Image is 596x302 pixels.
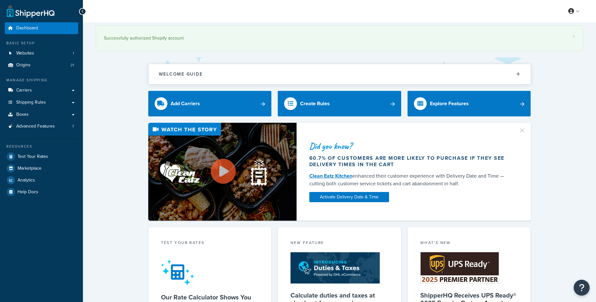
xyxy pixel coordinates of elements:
a: × [572,34,575,39]
span: Advanced Features [16,124,55,129]
button: Welcome Guide [149,64,531,84]
li: Websites [5,48,78,59]
div: What's New [420,240,518,247]
span: Analytics [18,178,35,183]
span: 21 [70,63,74,68]
span: 7 [72,124,74,129]
div: Resources [5,144,78,149]
a: Carriers [5,85,78,96]
span: Dashboard [16,26,38,31]
span: Boxes [16,112,29,117]
h2: Welcome Guide [159,72,203,77]
div: Manage Shipping [5,77,78,83]
a: Help Docs [5,186,78,198]
a: Marketplace [5,163,78,174]
a: Boxes [5,109,78,121]
span: Help Docs [18,189,38,195]
span: Test Your Rates [18,154,48,159]
div: Successfully authorized Shopify account [104,34,575,43]
a: Explore Features [408,91,531,116]
div: Create Rules [300,99,330,108]
div: enhanced their customer experience with Delivery Date and Time — cutting both customer service ti... [309,172,511,188]
li: Origins [5,59,78,71]
div: Did you know? [309,142,511,151]
a: Analytics [5,174,78,186]
a: Websites1 [5,48,78,59]
a: Create Rules [278,91,401,116]
span: Websites [16,51,34,56]
span: 1 [73,51,74,56]
span: Shipping Rules [16,100,46,105]
div: New Feature [291,240,388,247]
div: Add Carriers [171,99,200,108]
img: Video thumbnail [148,123,297,221]
a: Advanced Features7 [5,121,78,132]
li: Advanced Features [5,121,78,132]
a: Add Carriers [148,91,272,116]
a: Shipping Rules [5,97,78,108]
span: Origins [16,63,31,68]
a: Test Your Rates [5,151,78,162]
span: Carriers [16,88,32,93]
button: Open Resource Center [574,280,590,296]
span: Marketplace [18,166,41,171]
a: Origins21 [5,59,78,71]
a: Dashboard [5,22,78,34]
div: Test your rates [161,240,259,247]
div: 60.7% of customers are more likely to purchase if they see delivery times in the cart [309,155,511,168]
div: Basic Setup [5,41,78,46]
a: Activate Delivery Date & Time [309,192,389,202]
div: Explore Features [430,99,469,108]
a: Clean Eatz Kitchen [309,172,352,180]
